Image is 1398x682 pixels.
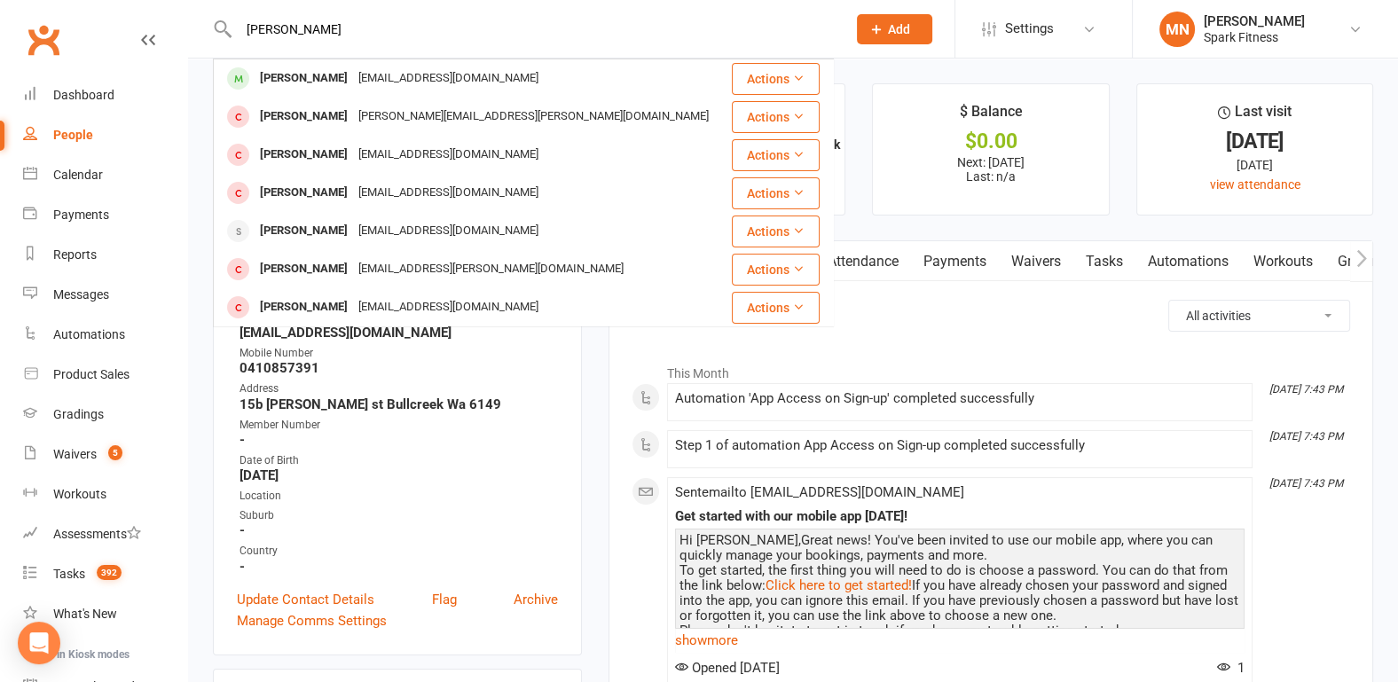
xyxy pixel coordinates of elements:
div: Location [240,488,558,505]
div: [PERSON_NAME] [255,294,353,320]
div: Gradings [53,407,104,421]
div: Product Sales [53,367,130,381]
a: Automations [1135,241,1241,282]
div: Last visit [1218,100,1292,132]
li: This Month [632,355,1350,383]
div: Calendar [53,168,103,182]
span: 392 [97,565,122,580]
strong: [EMAIL_ADDRESS][DOMAIN_NAME] [240,325,558,341]
a: Product Sales [23,355,187,395]
a: view attendance [1209,177,1300,192]
a: Clubworx [21,18,66,62]
div: People [53,128,93,142]
strong: 0410857391 [240,360,558,376]
a: Tasks 392 [23,554,187,594]
button: Actions [732,139,820,171]
a: Manage Comms Settings [237,610,387,631]
div: [PERSON_NAME] [255,142,353,168]
div: Automations [53,327,125,341]
button: Actions [732,63,820,95]
a: Tasks [1073,241,1135,282]
a: Dashboard [23,75,187,115]
a: What's New [23,594,187,634]
div: Get started with our mobile app [DATE]! [675,509,1245,524]
button: Actions [732,292,820,324]
a: Waivers [999,241,1073,282]
div: Waivers [53,447,97,461]
div: [PERSON_NAME] [255,104,353,129]
a: Payments [23,195,187,235]
a: Calendar [23,155,187,195]
div: Dashboard [53,88,114,102]
h3: Activity [632,300,1350,327]
a: Messages [23,275,187,315]
i: [DATE] 7:43 PM [1269,383,1343,396]
div: [PERSON_NAME] [255,256,353,282]
div: Spark Fitness [1204,29,1305,45]
input: Search... [233,17,834,42]
div: Automation 'App Access on Sign-up' completed successfully [675,391,1245,406]
a: Gradings [23,395,187,435]
div: [EMAIL_ADDRESS][PERSON_NAME][DOMAIN_NAME] [353,256,629,282]
div: [DATE] [1153,155,1356,175]
strong: 15b [PERSON_NAME] st Bullcreek Wa 6149 [240,396,558,412]
a: People [23,115,187,155]
div: Country [240,543,558,560]
div: Mobile Number [240,345,558,362]
a: Payments [911,241,999,282]
div: [EMAIL_ADDRESS][DOMAIN_NAME] [353,218,544,244]
div: [PERSON_NAME] [255,66,353,91]
span: Settings [1005,9,1054,49]
div: Open Intercom Messenger [18,622,60,664]
span: Add [888,22,910,36]
span: Opened [DATE] [675,660,780,676]
strong: - [240,559,558,575]
a: Update Contact Details [237,589,374,610]
div: [PERSON_NAME] [1204,13,1305,29]
div: Suburb [240,507,558,524]
div: Payments [53,208,109,222]
button: Actions [732,101,820,133]
a: Waivers 5 [23,435,187,474]
div: Tasks [53,567,85,581]
a: Click here to get started! [766,577,912,593]
div: [PERSON_NAME][EMAIL_ADDRESS][PERSON_NAME][DOMAIN_NAME] [353,104,714,129]
div: $ Balance [960,100,1023,132]
strong: - [240,432,558,448]
div: Messages [53,287,109,302]
div: [EMAIL_ADDRESS][DOMAIN_NAME] [353,66,544,91]
a: Workouts [1241,241,1325,282]
div: Date of Birth [240,452,558,469]
span: 5 [108,445,122,460]
a: Reports [23,235,187,275]
div: [EMAIL_ADDRESS][DOMAIN_NAME] [353,294,544,320]
a: Archive [514,589,558,610]
div: Address [240,380,558,397]
div: Reports [53,247,97,262]
div: Step 1 of automation App Access on Sign-up completed successfully [675,438,1245,453]
a: show more [675,628,1245,653]
button: Actions [732,216,820,247]
p: Next: [DATE] Last: n/a [889,155,1092,184]
span: 1 [1217,660,1245,676]
div: MN [1159,12,1195,47]
div: $0.00 [889,132,1092,151]
div: [DATE] [1153,132,1356,151]
div: [EMAIL_ADDRESS][DOMAIN_NAME] [353,180,544,206]
strong: - [240,522,558,538]
a: Assessments [23,514,187,554]
div: What's New [53,607,117,621]
a: Workouts [23,474,187,514]
button: Actions [732,177,820,209]
div: [PERSON_NAME] [255,218,353,244]
i: [DATE] 7:43 PM [1269,430,1343,443]
button: Actions [732,254,820,286]
i: [DATE] 7:43 PM [1269,477,1343,490]
strong: [DATE] [240,467,558,483]
a: Automations [23,315,187,355]
div: [EMAIL_ADDRESS][DOMAIN_NAME] [353,142,544,168]
button: Add [857,14,932,44]
a: Flag [432,589,457,610]
div: Member Number [240,417,558,434]
span: Sent email to [EMAIL_ADDRESS][DOMAIN_NAME] [675,484,964,500]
